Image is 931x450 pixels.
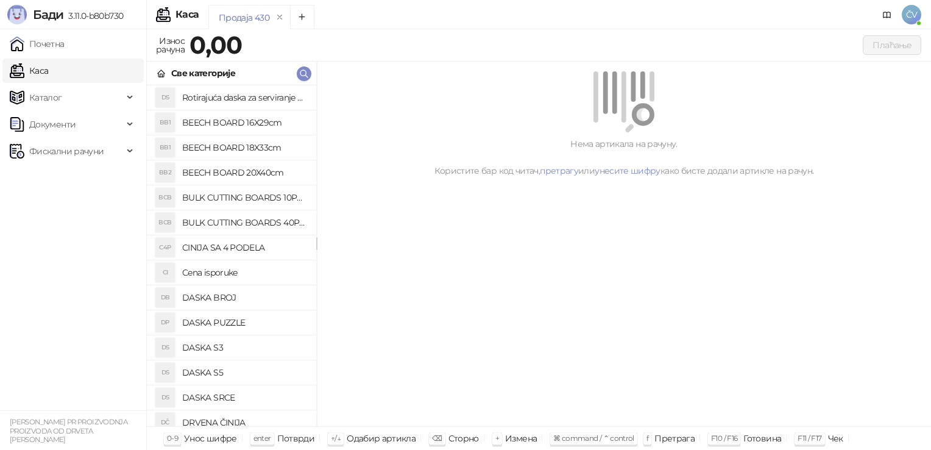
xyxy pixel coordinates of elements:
[175,10,199,20] div: Каса
[182,413,306,432] h4: DRVENA ČINIJA
[155,138,175,157] div: BB1
[182,163,306,182] h4: BEECH BOARD 20X40cm
[182,238,306,257] h4: CINIJA SA 4 PODELA
[155,288,175,307] div: DB
[277,430,315,446] div: Потврди
[155,413,175,432] div: DČ
[828,430,843,446] div: Чек
[505,430,537,446] div: Измена
[10,32,65,56] a: Почетна
[29,139,104,163] span: Фискални рачуни
[155,213,175,232] div: BCB
[155,238,175,257] div: C4P
[347,430,416,446] div: Одабир артикла
[182,288,306,307] h4: DASKA BROJ
[743,430,781,446] div: Готовина
[155,313,175,332] div: DP
[155,88,175,107] div: DS
[253,434,271,443] span: enter
[63,10,123,21] span: 3.11.0-b80b730
[155,388,175,407] div: DS
[540,165,578,176] a: претрагу
[155,263,175,282] div: CI
[654,430,695,446] div: Претрага
[171,66,235,80] div: Све категорије
[331,434,341,443] span: ↑/↓
[155,338,175,357] div: DS
[182,88,306,107] h4: Rotirajuća daska za serviranje hrane 35cm
[711,434,737,443] span: F10 / F16
[646,434,648,443] span: f
[155,113,175,132] div: BB1
[182,388,306,407] h4: DASKA SRCE
[29,112,76,137] span: Документи
[272,12,288,23] button: remove
[877,5,897,24] a: Документација
[184,430,237,446] div: Унос шифре
[189,30,242,60] strong: 0,00
[290,5,314,29] button: Add tab
[33,7,63,22] span: Бади
[182,263,306,282] h4: Cena isporuke
[167,434,178,443] span: 0-9
[448,430,479,446] div: Сторно
[10,59,48,83] a: Каса
[432,434,442,443] span: ⌫
[155,188,175,207] div: BCB
[182,188,306,207] h4: BULK CUTTING BOARDS 10PCS
[154,33,187,57] div: Износ рачуна
[29,85,62,110] span: Каталог
[331,137,916,177] div: Нема артикала на рачуну. Користите бар код читач, или како бисте додали артикле на рачун.
[182,138,306,157] h4: BEECH BOARD 18X33cm
[495,434,499,443] span: +
[7,5,27,24] img: Logo
[182,113,306,132] h4: BEECH BOARD 16X29cm
[147,85,316,426] div: grid
[595,165,660,176] a: унесите шифру
[182,213,306,232] h4: BULK CUTTING BOARDS 40PCS
[902,5,921,24] span: ČV
[10,418,127,444] small: [PERSON_NAME] PR PROIZVODNJA PROIZVODA OD DRVETA [PERSON_NAME]
[155,363,175,382] div: DS
[182,363,306,382] h4: DASKA S5
[155,163,175,182] div: BB2
[863,35,921,55] button: Плаћање
[798,434,821,443] span: F11 / F17
[182,338,306,357] h4: DASKA S3
[182,313,306,332] h4: DASKA PUZZLE
[553,434,634,443] span: ⌘ command / ⌃ control
[219,11,269,24] div: Продаја 430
